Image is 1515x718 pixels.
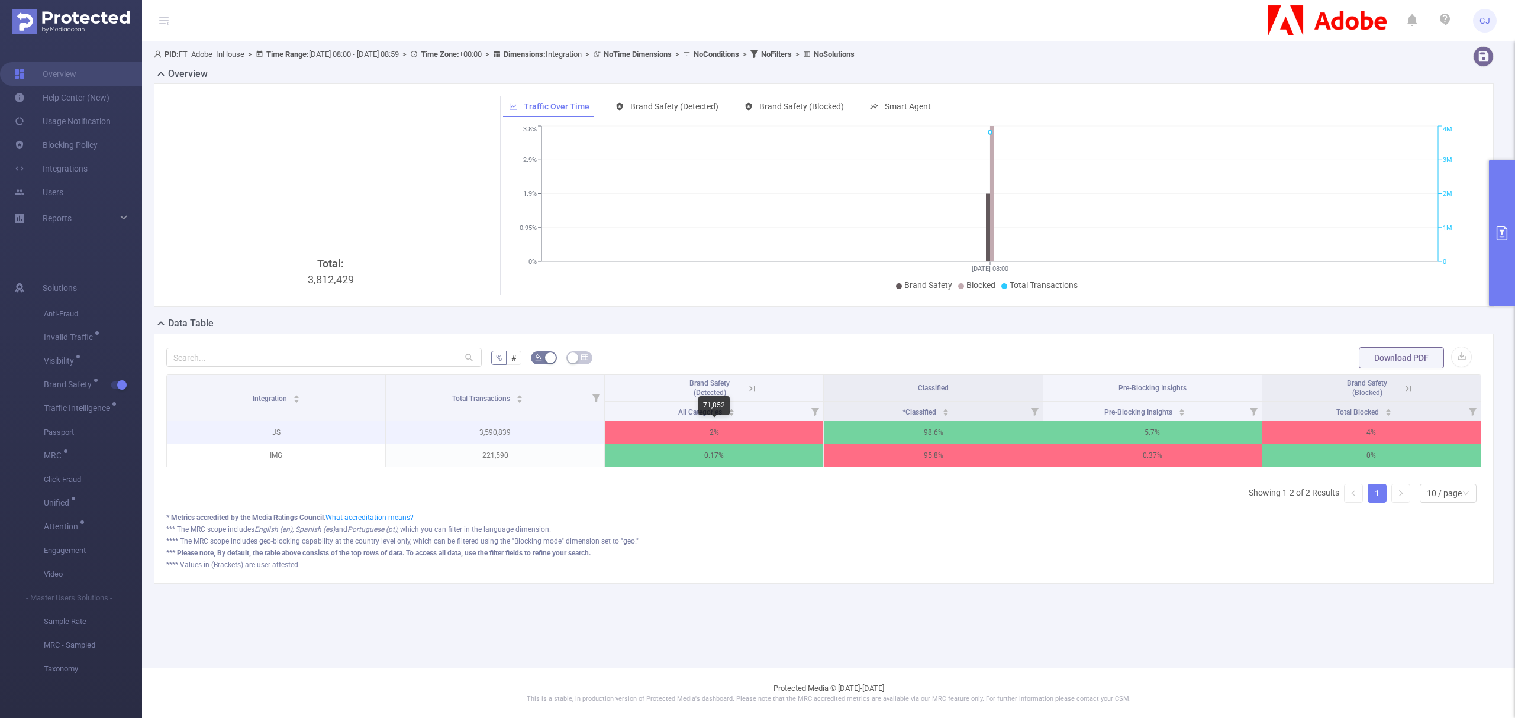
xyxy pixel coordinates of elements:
[14,133,98,157] a: Blocking Policy
[44,380,96,389] span: Brand Safety
[154,50,855,59] span: FT_Adobe_InHouse [DATE] 08:00 - [DATE] 08:59 +00:00
[347,525,397,533] i: Portuguese (pt)
[814,50,855,59] b: No Solutions
[1368,484,1387,503] li: 1
[14,157,88,180] a: Integrations
[172,694,1485,704] p: This is a stable, in production version of Protected Media's dashboard. Please note that the MRC ...
[1427,484,1462,502] div: 10 / page
[154,50,165,58] i: icon: user
[1249,484,1339,503] li: Showing 1-2 of 2 Results
[824,444,1042,467] p: 95.8%
[509,102,517,111] i: icon: line-chart
[885,102,931,111] span: Smart Agent
[729,407,735,410] i: icon: caret-up
[1336,408,1381,416] span: Total Blocked
[44,404,114,412] span: Traffic Intelligence
[972,265,1008,273] tspan: [DATE] 08:00
[44,539,142,562] span: Engagement
[581,354,588,361] i: icon: table
[317,257,344,270] b: Total:
[166,524,1481,535] div: *** The MRC scope includes and , which you can filter in the language dimension.
[678,408,724,416] span: All Categories
[918,384,949,392] span: Classified
[807,402,823,421] i: Filter menu
[1010,280,1078,290] span: Total Transactions
[605,421,823,444] p: 2%
[44,302,142,326] span: Anti-Fraud
[1262,444,1481,467] p: 0%
[824,421,1042,444] p: 98.6%
[1245,402,1262,421] i: Filter menu
[44,657,142,681] span: Taxonomy
[520,224,537,232] tspan: 0.95%
[165,50,179,59] b: PID:
[482,50,493,59] span: >
[1443,224,1452,232] tspan: 1M
[43,276,77,300] span: Solutions
[1347,379,1387,397] span: Brand Safety (Blocked)
[535,354,542,361] i: icon: bg-colors
[942,407,949,414] div: Sort
[604,50,672,59] b: No Time Dimensions
[166,548,1481,558] div: *** Please note, By default, the table above consists of the top rows of data. To access all data...
[44,522,82,531] span: Attention
[44,499,73,507] span: Unified
[452,394,512,403] span: Total Transactions
[1385,407,1391,410] i: icon: caret-up
[1043,444,1262,467] p: 0.37%
[942,407,949,410] i: icon: caret-up
[759,102,844,111] span: Brand Safety (Blocked)
[167,444,385,467] p: IMG
[1443,190,1452,198] tspan: 2M
[524,102,589,111] span: Traffic Over Time
[511,353,517,363] span: #
[761,50,792,59] b: No Filters
[44,633,142,657] span: MRC - Sampled
[168,67,208,81] h2: Overview
[528,258,537,266] tspan: 0%
[244,50,256,59] span: >
[14,62,76,86] a: Overview
[166,513,325,522] b: * Metrics accredited by the Media Ratings Council.
[1464,402,1481,421] i: Filter menu
[605,444,823,467] p: 0.17%
[588,375,604,421] i: Filter menu
[1104,408,1174,416] span: Pre-Blocking Insights
[739,50,750,59] span: >
[253,394,289,403] span: Integration
[167,421,385,444] p: JS
[582,50,593,59] span: >
[44,357,78,365] span: Visibility
[1443,156,1452,164] tspan: 3M
[698,396,730,415] div: 71,852
[523,190,537,198] tspan: 1.9%
[166,348,482,367] input: Search...
[504,50,582,59] span: Integration
[44,610,142,633] span: Sample Rate
[729,411,735,415] i: icon: caret-down
[44,468,142,491] span: Click Fraud
[689,379,730,397] span: Brand Safety (Detected)
[166,559,1481,570] div: **** Values in (Brackets) are user attested
[728,407,735,414] div: Sort
[14,86,109,109] a: Help Center (New)
[1179,411,1185,415] i: icon: caret-down
[293,398,299,402] i: icon: caret-down
[1462,490,1469,498] i: icon: down
[1344,484,1363,503] li: Previous Page
[517,398,523,402] i: icon: caret-down
[792,50,803,59] span: >
[1043,421,1262,444] p: 5.7%
[14,180,63,204] a: Users
[1179,407,1185,410] i: icon: caret-up
[266,50,309,59] b: Time Range:
[942,411,949,415] i: icon: caret-down
[1118,384,1187,392] span: Pre-Blocking Insights
[421,50,459,59] b: Time Zone:
[523,156,537,164] tspan: 2.9%
[1391,484,1410,503] li: Next Page
[1350,490,1357,497] i: icon: left
[1368,484,1386,502] a: 1
[1359,347,1444,368] button: Download PDF
[672,50,683,59] span: >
